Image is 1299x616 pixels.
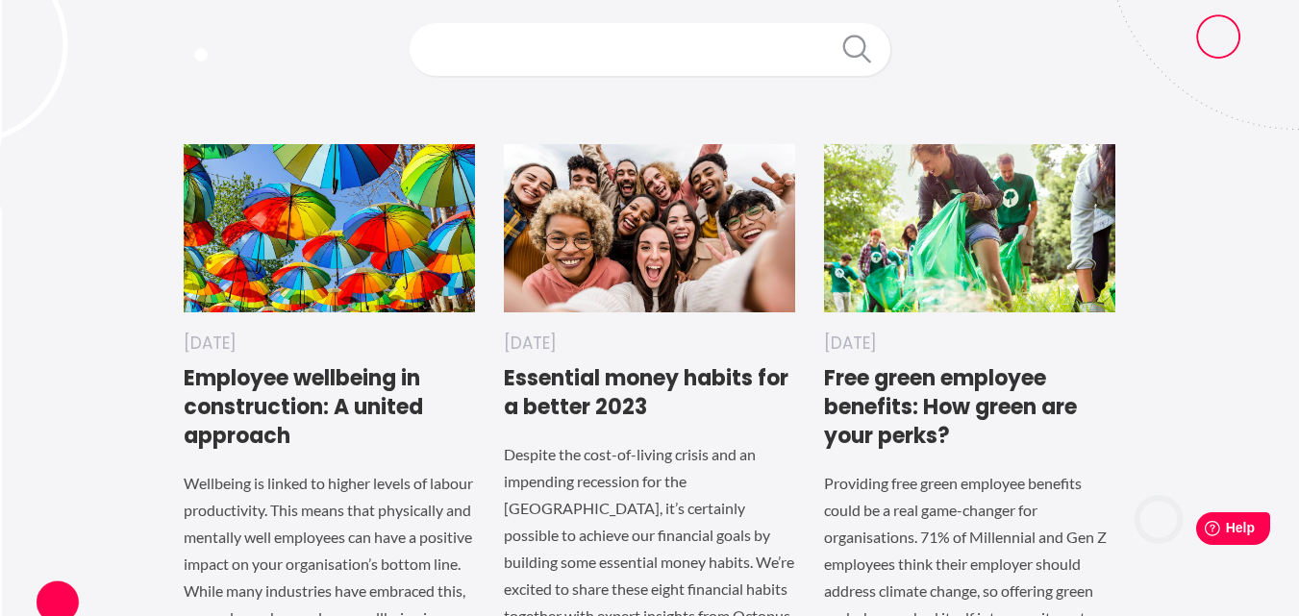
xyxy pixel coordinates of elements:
[842,35,871,63] img: Search icon
[504,364,795,422] h3: Essential money habits for a better 2023
[824,364,1115,451] h3: Free green employee benefits: How green are your perks?
[824,312,1115,355] div: [DATE]
[184,312,475,355] div: [DATE]
[504,312,795,355] div: [DATE]
[184,364,475,451] h3: Employee wellbeing in construction: A united approach
[1128,505,1278,558] iframe: Help widget launcher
